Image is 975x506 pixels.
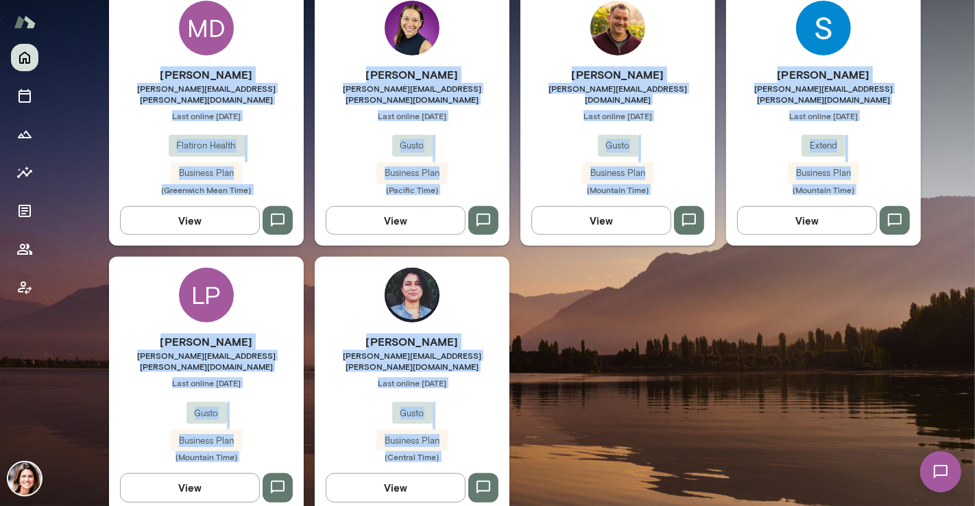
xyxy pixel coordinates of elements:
[326,206,466,235] button: View
[315,66,509,83] h6: [PERSON_NAME]
[11,82,38,110] button: Sessions
[315,451,509,462] span: (Central Time)
[385,1,440,55] img: Rehana Manejwala
[520,110,715,121] span: Last online [DATE]
[385,268,440,322] img: Lorena Morel Diaz
[582,166,653,180] span: Business Plan
[726,66,921,83] h6: [PERSON_NAME]
[520,66,715,83] h6: [PERSON_NAME]
[376,166,448,180] span: Business Plan
[120,473,260,502] button: View
[315,377,509,388] span: Last online [DATE]
[392,407,433,420] span: Gusto
[315,83,509,105] span: [PERSON_NAME][EMAIL_ADDRESS][PERSON_NAME][DOMAIN_NAME]
[520,83,715,105] span: [PERSON_NAME][EMAIL_ADDRESS][DOMAIN_NAME]
[109,66,304,83] h6: [PERSON_NAME]
[11,44,38,71] button: Home
[171,434,242,448] span: Business Plan
[109,83,304,105] span: [PERSON_NAME][EMAIL_ADDRESS][PERSON_NAME][DOMAIN_NAME]
[109,110,304,121] span: Last online [DATE]
[109,350,304,372] span: [PERSON_NAME][EMAIL_ADDRESS][PERSON_NAME][DOMAIN_NAME]
[109,333,304,350] h6: [PERSON_NAME]
[171,166,242,180] span: Business Plan
[726,184,921,195] span: (Mountain Time)
[109,377,304,388] span: Last online [DATE]
[11,159,38,186] button: Insights
[169,139,245,153] span: Flatiron Health
[598,139,638,153] span: Gusto
[186,407,227,420] span: Gusto
[109,451,304,462] span: (Mountain Time)
[179,1,234,55] div: MD
[315,184,509,195] span: (Pacific Time)
[392,139,433,153] span: Gusto
[726,110,921,121] span: Last online [DATE]
[120,206,260,235] button: View
[315,333,509,350] h6: [PERSON_NAME]
[14,9,36,35] img: Mento
[11,274,38,301] button: Client app
[531,206,671,235] button: View
[109,184,304,195] span: (Greenwich Mean Time)
[520,184,715,195] span: (Mountain Time)
[737,206,877,235] button: View
[590,1,645,55] img: Jeremy Person
[726,83,921,105] span: [PERSON_NAME][EMAIL_ADDRESS][PERSON_NAME][DOMAIN_NAME]
[326,473,466,502] button: View
[315,110,509,121] span: Last online [DATE]
[11,121,38,148] button: Growth Plan
[788,166,859,180] span: Business Plan
[8,462,41,495] img: Gwen Throckmorton
[11,236,38,263] button: Members
[802,139,845,153] span: Extend
[796,1,851,55] img: Shannon Payne
[11,197,38,225] button: Documents
[179,268,234,322] div: LP
[315,350,509,372] span: [PERSON_NAME][EMAIL_ADDRESS][PERSON_NAME][DOMAIN_NAME]
[376,434,448,448] span: Business Plan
